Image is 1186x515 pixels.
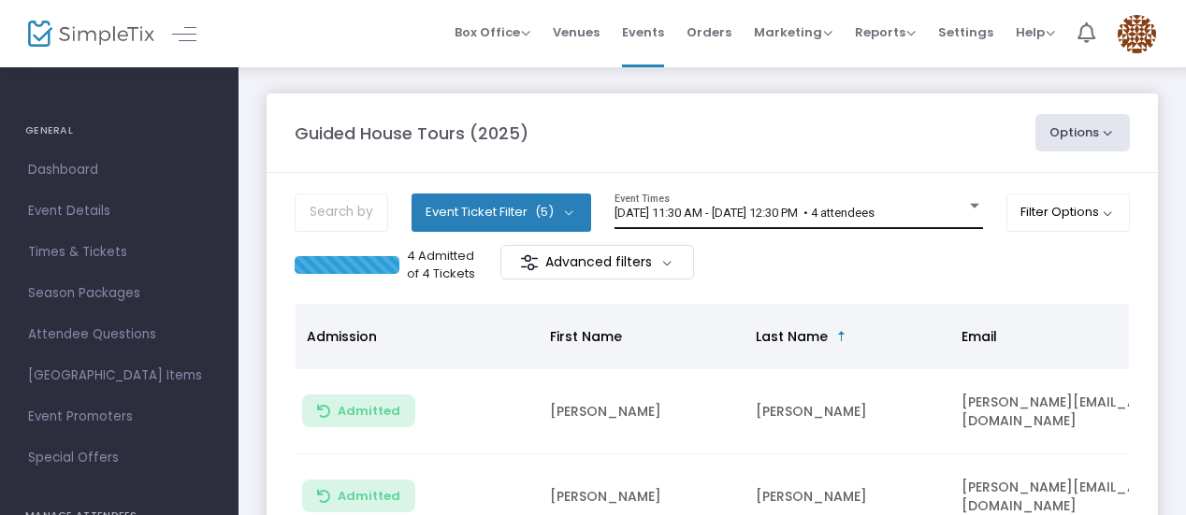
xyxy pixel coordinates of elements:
[302,394,415,427] button: Admitted
[622,8,664,56] span: Events
[834,329,849,344] span: Sortable
[1035,114,1131,151] button: Options
[455,23,530,41] span: Box Office
[28,240,210,265] span: Times & Tickets
[28,158,210,182] span: Dashboard
[28,199,210,223] span: Event Details
[754,23,832,41] span: Marketing
[938,8,993,56] span: Settings
[28,405,210,429] span: Event Promoters
[412,193,591,231] button: Event Ticket Filter(5)
[302,479,415,512] button: Admitted
[553,8,600,56] span: Venues
[28,322,210,347] span: Attendee Questions
[550,327,622,346] span: First Name
[745,369,950,454] td: [PERSON_NAME]
[25,112,213,150] h4: GENERAL
[295,193,388,232] input: Search by name, order number, email, ip address
[615,206,875,220] span: [DATE] 11:30 AM - [DATE] 12:30 PM • 4 attendees
[962,327,997,346] span: Email
[295,121,528,146] m-panel-title: Guided House Tours (2025)
[855,23,916,41] span: Reports
[539,369,745,454] td: [PERSON_NAME]
[1006,193,1131,231] button: Filter Options
[338,489,400,504] span: Admitted
[756,327,828,346] span: Last Name
[28,281,210,306] span: Season Packages
[407,247,475,283] p: 4 Admitted of 4 Tickets
[535,205,554,220] span: (5)
[1016,23,1055,41] span: Help
[28,446,210,470] span: Special Offers
[338,404,400,419] span: Admitted
[687,8,731,56] span: Orders
[307,327,377,346] span: Admission
[520,253,539,272] img: filter
[28,364,210,388] span: [GEOGRAPHIC_DATA] Items
[500,245,694,279] m-button: Advanced filters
